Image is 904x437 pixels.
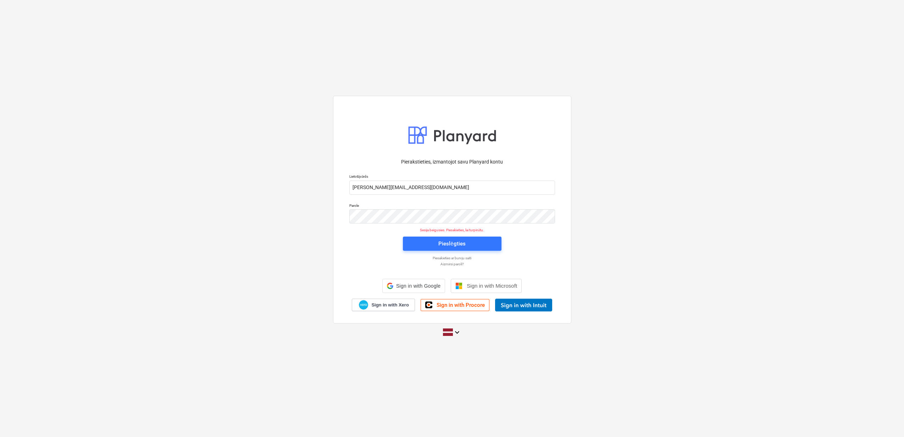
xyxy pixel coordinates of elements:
p: Lietotājvārds [349,174,555,180]
span: Sign in with Xero [371,302,409,308]
a: Sign in with Procore [421,299,489,311]
div: Pieslēgties [438,239,465,248]
img: Microsoft logo [455,282,462,289]
input: Lietotājvārds [349,181,555,195]
a: Piesakieties ar burvju saiti [346,256,559,260]
span: Sign in with Procore [437,302,485,308]
p: Pierakstieties, izmantojot savu Planyard kontu [349,158,555,166]
span: Sign in with Google [396,283,440,289]
div: Sign in with Google [382,279,445,293]
p: Sesija beigusies. Piesakieties, lai turpinātu. [345,228,559,232]
a: Sign in with Xero [352,299,415,311]
p: Parole [349,203,555,209]
a: Aizmirsi paroli? [346,262,559,266]
span: Sign in with Microsoft [467,283,517,289]
i: keyboard_arrow_down [453,328,461,337]
button: Pieslēgties [403,237,501,251]
img: Xero logo [359,300,368,310]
